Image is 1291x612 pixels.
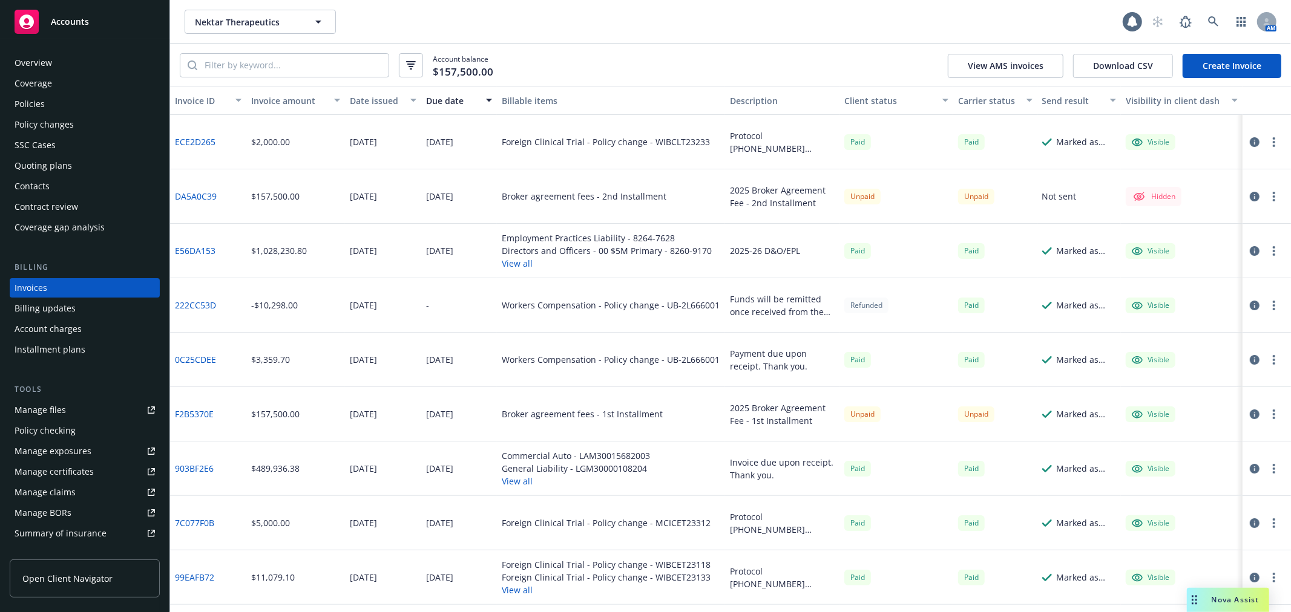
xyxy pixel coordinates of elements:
div: Foreign Clinical Trial - Policy change - MCICET23312 [502,516,711,529]
div: Employment Practices Liability - 8264-7628 [502,232,712,244]
a: SSC Cases [10,135,160,155]
a: Accounts [10,5,160,39]
div: Protocol [PHONE_NUMBER] Poland Payment due upon receipt. Thank you. [730,510,835,536]
div: Paid [844,515,871,530]
button: Nova Assist [1187,588,1269,612]
div: Visible [1132,300,1169,311]
button: View all [502,475,650,487]
div: Marked as sent [1057,571,1116,584]
div: - [426,299,429,311]
div: 2025 Broker Agreement Fee - 2nd Installment [730,184,835,209]
button: Visibility in client dash [1121,86,1243,115]
div: Paid [958,134,985,149]
div: Drag to move [1187,588,1202,612]
div: Paid [958,298,985,313]
div: 2025-26 D&O/EPL [730,244,800,257]
a: Policy changes [10,115,160,134]
div: Foreign Clinical Trial - Policy change - WIBCLT23233 [502,135,710,148]
a: 0C25CDEE [175,353,216,366]
div: Carrier status [958,94,1019,107]
div: Paid [958,570,985,585]
div: -$10,298.00 [251,299,298,311]
div: Description [730,94,835,107]
div: Marked as sent [1057,299,1116,311]
div: Paid [958,243,985,258]
div: [DATE] [350,462,377,475]
div: Not sent [1042,190,1077,203]
div: Protocol [PHONE_NUMBER] [GEOGRAPHIC_DATA] Payment due upon receipt. Thank you. [730,129,835,155]
a: Policy checking [10,421,160,440]
div: $2,000.00 [251,135,290,148]
div: Marked as sent [1057,353,1116,366]
div: [DATE] [350,244,377,257]
a: Installment plans [10,340,160,359]
a: ECE2D265 [175,135,215,148]
div: [DATE] [350,571,377,584]
div: [DATE] [426,244,453,257]
div: Send result [1042,94,1103,107]
div: [DATE] [426,190,453,203]
div: Commercial Auto - LAM30015682003 [502,449,650,462]
button: Download CSV [1073,54,1173,78]
a: 7C077F0B [175,516,214,529]
button: Due date [421,86,498,115]
a: Policies [10,94,160,114]
a: 903BF2E6 [175,462,214,475]
button: View all [502,584,711,596]
button: Date issued [345,86,421,115]
div: Manage claims [15,483,76,502]
div: [DATE] [426,462,453,475]
span: Nova Assist [1212,594,1260,605]
span: Nektar Therapeutics [195,16,300,28]
div: Summary of insurance [15,524,107,543]
span: Paid [844,570,871,585]
a: 99EAFB72 [175,571,214,584]
div: Visible [1132,463,1169,474]
div: 2025 Broker Agreement Fee - 1st Installment [730,402,835,427]
div: Workers Compensation - Policy change - UB-2L666001 [502,353,720,366]
div: Paid [844,243,871,258]
a: E56DA153 [175,244,215,257]
input: Filter by keyword... [197,54,389,77]
div: Installment plans [15,340,85,359]
button: Nektar Therapeutics [185,10,336,34]
div: [DATE] [426,353,453,366]
div: Marked as sent [1057,408,1116,420]
div: Paid [958,352,985,367]
div: Overview [15,53,52,73]
div: [DATE] [426,516,453,529]
div: Billing updates [15,299,76,318]
div: Account charges [15,319,82,339]
div: Workers Compensation - Policy change - UB-2L666001 [502,299,720,311]
div: Unpaid [958,406,994,422]
button: Client status [839,86,954,115]
div: Date issued [350,94,403,107]
div: Billable items [502,94,720,107]
div: $11,079.10 [251,571,295,584]
div: Paid [844,461,871,476]
div: Marked as sent [1057,516,1116,529]
div: Unpaid [844,189,881,204]
div: Manage BORs [15,503,71,522]
button: View all [502,257,712,270]
button: Description [725,86,839,115]
div: Policy checking [15,421,76,440]
a: Start snowing [1146,10,1170,34]
button: Send result [1037,86,1121,115]
span: Paid [844,134,871,149]
div: Visible [1132,518,1169,529]
svg: Search [188,60,197,70]
div: Unpaid [958,189,994,204]
a: Manage exposures [10,441,160,461]
div: Contacts [15,177,50,196]
div: Coverage gap analysis [15,218,105,237]
span: Paid [958,461,985,476]
div: $489,936.38 [251,462,300,475]
div: Foreign Clinical Trial - Policy change - WIBCET23118 [502,558,711,571]
div: Funds will be remitted once received from the carrier. Thank you! [730,293,835,318]
span: Account balance [433,54,493,76]
a: Search [1201,10,1226,34]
